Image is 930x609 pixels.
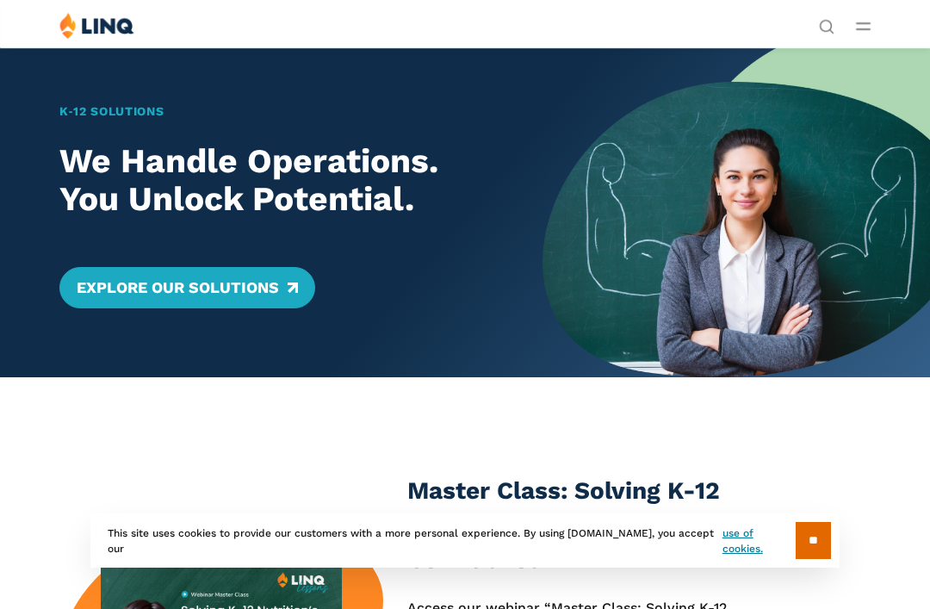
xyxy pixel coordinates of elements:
[819,17,834,33] button: Open Search Bar
[59,142,505,220] h2: We Handle Operations. You Unlock Potential.
[59,103,505,121] h1: K‑12 Solutions
[407,474,801,576] h3: Master Class: Solving K-12 Nutrition’s Top 5 Obstacles With Confidence
[722,525,796,556] a: use of cookies.
[856,16,871,35] button: Open Main Menu
[542,47,930,377] img: Home Banner
[819,12,834,33] nav: Utility Navigation
[90,513,840,568] div: This site uses cookies to provide our customers with a more personal experience. By using [DOMAIN...
[59,12,134,39] img: LINQ | K‑12 Software
[59,267,315,308] a: Explore Our Solutions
